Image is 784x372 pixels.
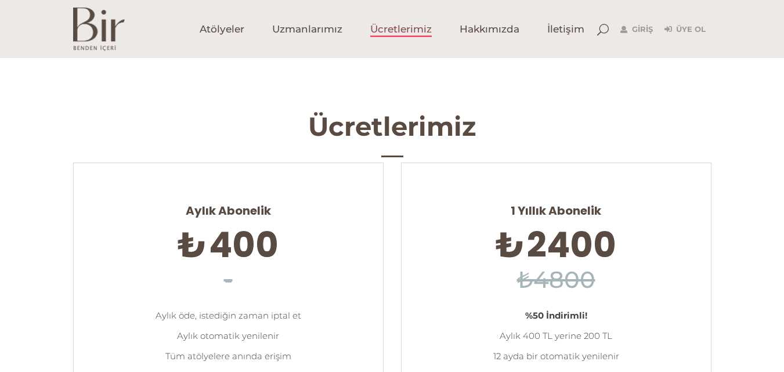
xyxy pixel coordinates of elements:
li: Aylık otomatik yenilenir [91,326,366,346]
li: 12 ayda bir otomatik yenilenir [419,346,693,366]
h6: ₺4800 [419,263,693,297]
span: Hakkımızda [460,23,519,36]
a: Giriş [620,23,653,37]
span: 1 Yıllık Abonelik [419,193,693,218]
span: Aylık Abonelik [91,193,366,218]
span: ₺ [496,221,525,269]
span: Uzmanlarımız [272,23,342,36]
span: 2400 [527,221,616,269]
span: Ücretlerimiz [370,23,432,36]
li: Tüm atölyelere anında erişim [91,346,366,366]
strong: %50 İndirimli! [525,310,587,321]
a: Üye Ol [664,23,706,37]
span: 400 [209,221,279,269]
h6: - [91,263,366,297]
span: İletişim [547,23,584,36]
span: Atölyeler [200,23,244,36]
li: Aylık 400 TL yerine 200 TL [419,326,693,346]
li: Aylık öde, istediğin zaman iptal et [91,305,366,326]
span: ₺ [178,221,207,269]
